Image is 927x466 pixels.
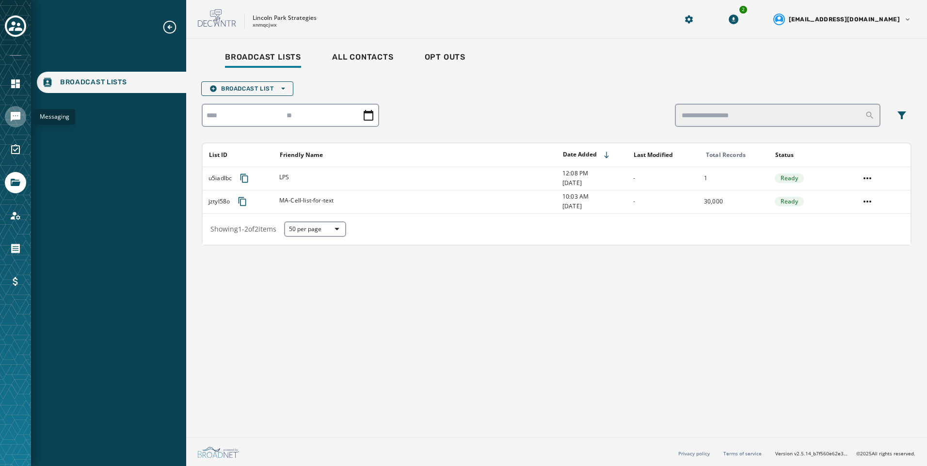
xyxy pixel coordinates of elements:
[5,16,26,37] button: Toggle account select drawer
[417,47,473,70] a: Opt Outs
[678,450,710,457] a: Privacy policy
[698,190,769,213] td: 30,000
[208,170,273,187] div: u5iadlbc
[706,151,768,159] div: Total Records
[781,174,798,182] span: Ready
[162,19,185,35] button: Expand sub nav menu
[680,11,698,28] button: Manage global settings
[794,450,848,457] span: v2.5.14_b7f560e62e3347fd09829e8ac9922915a95fe427
[210,224,276,233] span: Showing 1 - 2 of 2 items
[559,147,614,163] button: Sort by [object Object]
[562,179,627,187] span: [DATE]
[698,167,769,190] td: 1
[775,450,848,457] span: Version
[208,193,273,210] div: jztyl58o
[723,450,762,457] a: Terms of service
[284,221,346,237] button: 50 per page
[253,14,317,22] p: Lincoln Park Strategies
[630,147,677,163] button: Sort by [object Object]
[562,170,627,177] span: 12:08 PM
[5,106,26,127] a: Navigate to Messaging
[738,5,748,15] div: 2
[5,205,26,226] a: Navigate to Account
[279,173,289,181] span: LPS
[5,238,26,259] a: Navigate to Orders
[856,450,915,457] span: © 2025 All rights reserved.
[5,271,26,292] a: Navigate to Billing
[205,147,231,163] button: Sort by [object Object]
[236,170,253,187] button: Copy text to clipboard
[37,72,186,93] a: Navigate to Broadcast Lists
[209,85,285,93] span: Broadcast List
[5,172,26,193] a: Navigate to Files
[627,167,698,190] td: -
[789,16,900,23] span: [EMAIL_ADDRESS][DOMAIN_NAME]
[332,52,394,62] span: All Contacts
[276,147,327,163] button: Sort by [object Object]
[289,225,341,233] span: 50 per page
[5,139,26,160] a: Navigate to Surveys
[253,22,277,29] p: xnmqcjwx
[5,73,26,94] a: Navigate to Home
[771,147,798,163] button: Sort by [object Object]
[562,202,627,210] span: [DATE]
[324,47,401,70] a: All Contacts
[201,81,293,96] button: Broadcast List
[781,198,798,205] span: Ready
[225,52,301,62] span: Broadcast Lists
[725,11,742,28] button: Download Menu
[425,52,465,62] span: Opt Outs
[562,193,627,201] span: 10:03 AM
[60,78,127,87] span: Broadcast Lists
[34,109,75,124] div: Messaging
[234,193,251,210] button: Copy text to clipboard
[217,47,309,70] a: Broadcast Lists
[892,106,911,125] button: Filters menu
[627,190,698,213] td: -
[769,10,915,29] button: User settings
[279,197,334,204] span: MA-Cell-list-for-text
